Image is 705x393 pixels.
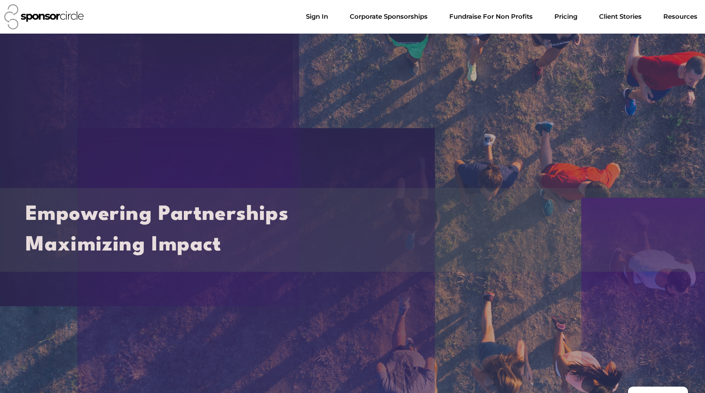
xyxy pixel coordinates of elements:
[592,8,648,25] a: Client Stories
[442,8,539,25] a: Fundraise For Non ProfitsMenu Toggle
[4,4,84,29] img: Sponsor Circle logo
[656,8,704,25] a: Resources
[299,8,704,25] nav: Menu
[26,199,679,260] h2: Empowering Partnerships Maximizing Impact
[299,8,335,25] a: Sign In
[343,8,434,25] a: Corporate SponsorshipsMenu Toggle
[548,8,584,25] a: Pricing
